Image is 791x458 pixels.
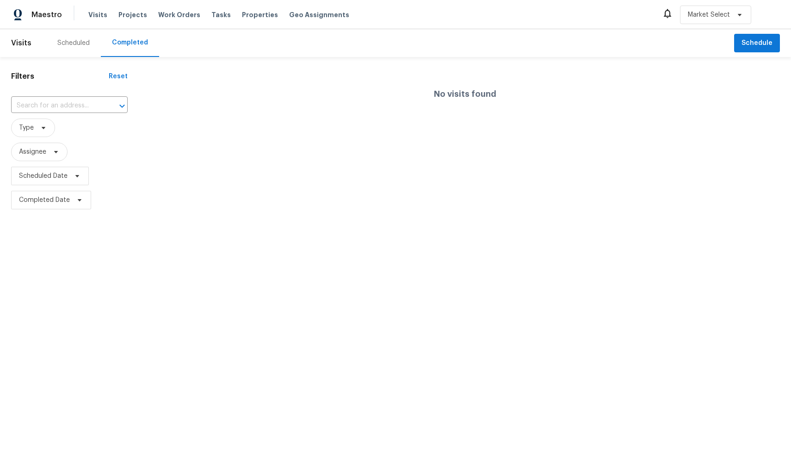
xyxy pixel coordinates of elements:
div: Reset [109,72,128,81]
span: Maestro [31,10,62,19]
span: Properties [242,10,278,19]
button: Open [116,100,129,113]
span: Schedule [742,38,772,49]
span: Visits [88,10,107,19]
button: Schedule [734,34,780,53]
span: Scheduled Date [19,171,68,181]
h4: No visits found [434,89,496,99]
h1: Filters [11,72,109,81]
span: Geo Assignments [289,10,349,19]
span: Tasks [211,12,231,18]
span: Type [19,123,34,132]
span: Projects [118,10,147,19]
div: Scheduled [57,38,90,48]
span: Assignee [19,147,46,157]
span: Market Select [688,10,730,19]
span: Work Orders [158,10,200,19]
input: Search for an address... [11,99,102,113]
span: Completed Date [19,195,70,205]
span: Visits [11,33,31,53]
div: Completed [112,38,148,47]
